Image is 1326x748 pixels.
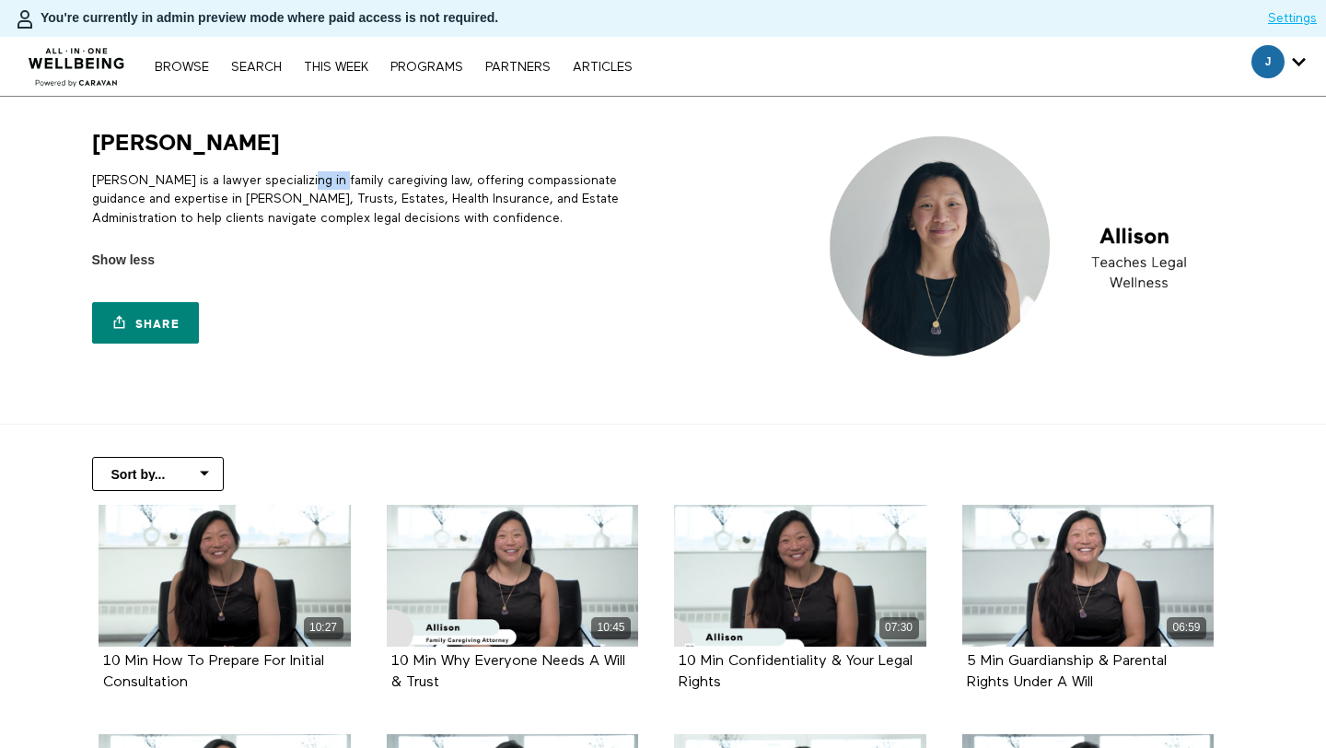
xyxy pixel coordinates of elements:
img: CARAVAN [21,34,133,89]
nav: Primary [145,57,641,76]
img: person-bdfc0eaa9744423c596e6e1c01710c89950b1dff7c83b5d61d716cfd8139584f.svg [14,8,36,30]
a: 10 Min Why Everyone Needs A Will & Trust [391,654,625,689]
a: 5 Min Guardianship & Parental Rights Under A Will 06:59 [962,505,1215,647]
a: Settings [1268,9,1317,28]
a: Browse [145,61,218,74]
a: 10 Min Confidentiality & Your Legal Rights 07:30 [674,505,926,647]
strong: 10 Min Confidentiality & Your Legal Rights [679,654,913,690]
div: 07:30 [879,617,919,638]
strong: 10 Min Why Everyone Needs A Will & Trust [391,654,625,690]
a: ARTICLES [564,61,642,74]
a: 5 Min Guardianship & Parental Rights Under A Will [967,654,1167,689]
a: THIS WEEK [295,61,378,74]
a: 10 Min Confidentiality & Your Legal Rights [679,654,913,689]
div: 06:59 [1167,617,1206,638]
a: PARTNERS [476,61,560,74]
p: [PERSON_NAME] is a lawyer specializing in family caregiving law, offering compassionate guidance ... [92,171,657,228]
strong: 10 Min How To Prepare For Initial Consultation [103,654,324,690]
a: Search [222,61,291,74]
a: 10 Min Why Everyone Needs A Will & Trust 10:45 [387,505,639,647]
div: Secondary [1238,37,1320,96]
strong: 5 Min Guardianship & Parental Rights Under A Will [967,654,1167,690]
a: Share [92,302,199,344]
img: Allison [818,129,1235,364]
h1: [PERSON_NAME] [92,129,280,158]
div: 10:27 [304,617,343,638]
a: 10 Min How To Prepare For Initial Consultation [103,654,324,689]
a: 10 Min How To Prepare For Initial Consultation 10:27 [99,505,351,647]
span: Show less [92,251,155,270]
div: 10:45 [591,617,631,638]
a: PROGRAMS [381,61,472,74]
